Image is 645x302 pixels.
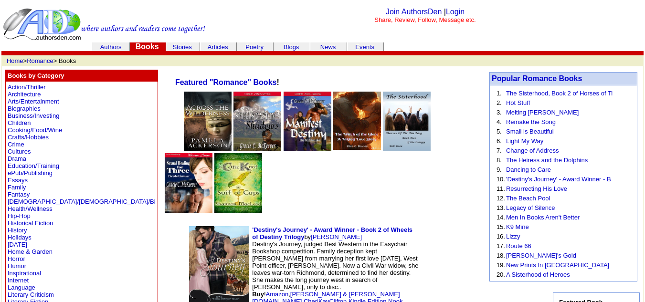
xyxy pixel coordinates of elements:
[8,262,26,270] a: Humor
[497,195,505,202] font: 12.
[8,184,26,191] a: Family
[506,137,543,145] a: Light My Way
[386,8,442,16] a: Join AuthorsDen
[8,284,35,291] a: Language
[383,145,431,153] a: The Sisterhood, Book 2 of Horses of Tir Na Nog trilogy
[8,205,53,212] a: Health/Wellness
[8,198,156,205] a: [DEMOGRAPHIC_DATA]/[DEMOGRAPHIC_DATA]/Bi
[333,145,381,153] a: The Witch of the Glen: A Viking Love Story
[8,227,27,234] a: History
[214,206,262,214] a: The Celtic Knot: Suit of Cups
[8,126,62,134] a: Cooking/Food/Wine
[8,141,24,148] a: Crime
[320,43,336,51] a: News
[8,155,26,162] a: Drama
[184,145,232,153] a: Across the Wilderness
[497,166,502,173] font: 9.
[284,145,331,153] a: Manifest Destiny: The Matchmaker 3
[27,57,53,64] a: Romance
[506,233,520,240] a: Lizzy
[497,271,505,278] font: 20.
[497,156,502,164] font: 8.
[8,169,53,177] a: ePub/Publishing
[8,98,59,105] a: Arts/Entertainment
[506,99,530,106] a: Hot Stuff
[208,43,228,51] a: Articles
[497,204,505,211] font: 13.
[8,234,32,241] a: Holidays
[506,242,531,250] a: Route 66
[333,92,381,151] img: 80374.gif
[8,72,64,79] b: Books by Category
[497,214,505,221] font: 14.
[245,43,264,51] a: Poetry
[284,43,299,51] a: Blogs
[446,8,465,16] a: Login
[233,145,281,153] a: Spells Cast In Shadows
[497,128,502,135] font: 5.
[7,57,76,64] font: > > Books
[8,191,30,198] a: Fantasy
[165,206,212,214] a: Sexual Healing for Three
[497,176,505,183] font: 10.
[506,223,529,230] a: K9 Mine
[497,185,505,192] font: 11.
[8,241,27,248] a: [DATE]
[506,90,613,97] a: The Sisterhood, Book 2 of Horses of Ti
[136,42,159,51] a: Books
[383,92,431,151] img: 74410.jpg
[8,105,41,112] a: Biographies
[506,195,550,202] a: The Beach Pool
[497,261,505,269] font: 19.
[506,214,580,221] a: Men In Books Aren't Better
[8,219,53,227] a: Historical Fiction
[506,176,611,183] a: 'Destiny's Journey' - Award Winner - B
[8,134,49,141] a: Crafts/Hobbies
[8,91,41,98] a: Architecture
[374,16,476,23] font: Share, Review, Follow, Message etc.
[284,92,331,151] img: 18943.jpg
[506,185,567,192] a: Resurrecting His Love
[506,118,556,125] a: Remake the Song
[8,291,54,298] a: Literary Criticism
[497,118,502,125] font: 4.
[497,147,502,154] font: 7.
[497,233,505,240] font: 16.
[7,57,23,64] a: Home
[252,226,412,240] a: 'Destiny's Journey' - Award Winner - Book 2 of Wheels of Destiny Trilogy
[506,147,559,154] a: Change of Address
[8,270,41,277] a: Inspirational
[497,109,502,116] font: 3.
[3,8,205,41] img: header_logo2.gif
[233,92,281,151] img: 14987.jpg
[266,291,289,298] a: Amazon
[497,99,502,106] font: 2.
[506,252,576,259] a: [PERSON_NAME]'s Gold
[8,162,59,169] a: Education/Training
[214,153,262,213] img: 60678.jpg
[175,78,277,86] a: Featured "Romance" Books
[492,74,582,83] font: Popular Romance Books
[8,177,28,184] a: Essays
[497,223,505,230] font: 15.
[8,119,31,126] a: Children
[252,291,264,298] b: Buy
[506,204,555,211] a: Legacy of Silence
[8,112,59,119] a: Business/Investing
[175,78,279,86] b: !
[165,153,212,213] img: 31027.JPG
